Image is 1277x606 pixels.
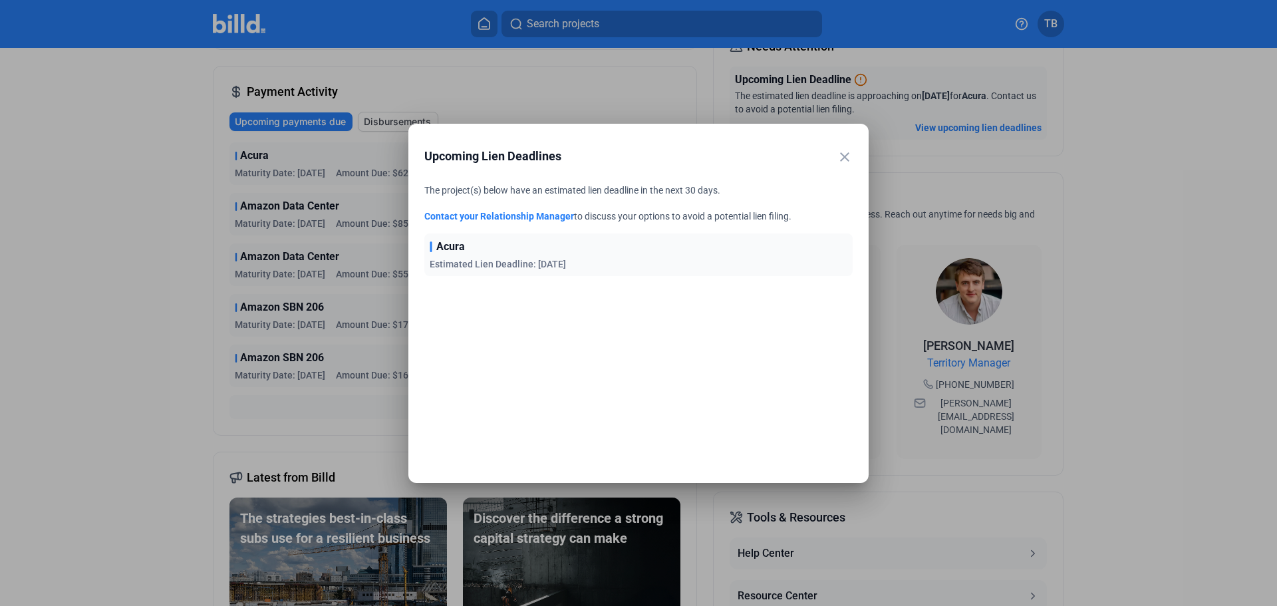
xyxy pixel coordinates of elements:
[837,149,853,165] mat-icon: close
[436,239,465,255] span: Acura
[424,147,819,166] span: Upcoming Lien Deadlines
[424,185,720,196] span: The project(s) below have an estimated lien deadline in the next 30 days.
[430,259,566,269] span: Estimated Lien Deadline: [DATE]
[424,211,574,222] a: Contact your Relationship Manager
[574,211,791,222] span: to discuss your options to avoid a potential lien filing.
